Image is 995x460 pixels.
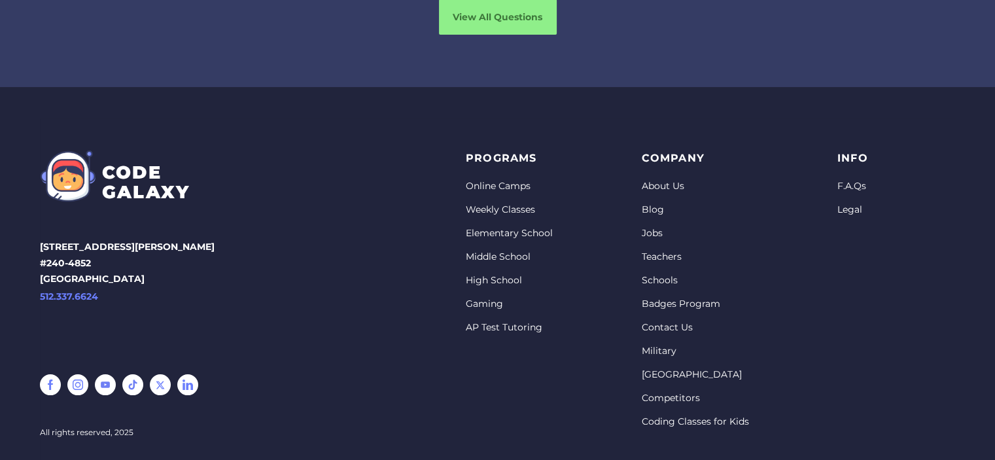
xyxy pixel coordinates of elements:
div: All rights reserved, 2025 [40,426,215,439]
a: High School [466,274,553,287]
a: Elementary School [466,227,553,240]
a: Badges Program [641,298,748,311]
a: Gaming [466,298,553,311]
a: [GEOGRAPHIC_DATA] [641,368,748,381]
a: Online Camps [466,180,553,193]
div: CODE GALAXY [102,163,190,202]
a: AP Test Tutoring [466,321,553,334]
p: info [837,150,868,168]
a: CODEGALAXY [40,150,215,202]
a: About Us [641,180,748,193]
p: Company [641,150,748,168]
a: Contact Us [641,321,748,334]
a: 512.337.6624 [40,289,215,305]
a: Military [641,345,748,358]
a: Schools [641,274,748,287]
a: Blog [641,203,748,217]
a: Legal [837,203,868,217]
a: Teachers [641,251,748,264]
p: PROGRAMS [466,150,553,168]
a: Middle School [466,251,553,264]
a: F.A.Qs [837,180,868,193]
a: Weekly Classes [466,203,553,217]
a: Jobs [641,227,748,240]
p: [STREET_ADDRESS][PERSON_NAME] #240-4852 [GEOGRAPHIC_DATA] [40,239,215,331]
a: Coding Classes for Kids [641,416,748,429]
a: Competitors [641,392,748,405]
